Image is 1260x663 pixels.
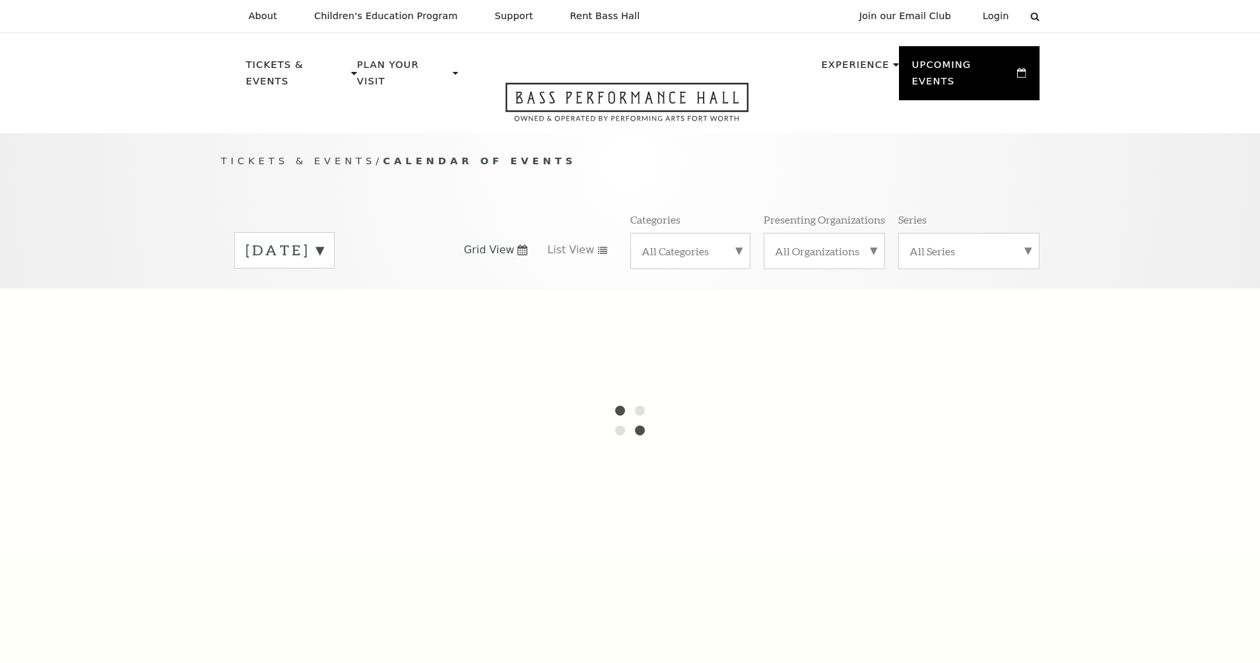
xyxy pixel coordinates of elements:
[314,11,458,22] p: Children's Education Program
[495,11,533,22] p: Support
[246,57,348,97] p: Tickets & Events
[246,240,323,261] label: [DATE]
[764,212,885,226] p: Presenting Organizations
[464,243,515,257] span: Grid View
[775,244,874,258] label: All Organizations
[898,212,927,226] p: Series
[642,244,739,258] label: All Categories
[383,155,576,166] span: Calendar of Events
[570,11,640,22] p: Rent Bass Hall
[547,243,594,257] span: List View
[357,57,449,97] p: Plan Your Visit
[910,244,1028,258] label: All Series
[221,155,376,166] span: Tickets & Events
[912,57,1014,97] p: Upcoming Events
[821,57,889,80] p: Experience
[630,212,680,226] p: Categories
[249,11,277,22] p: About
[221,153,1040,170] p: /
